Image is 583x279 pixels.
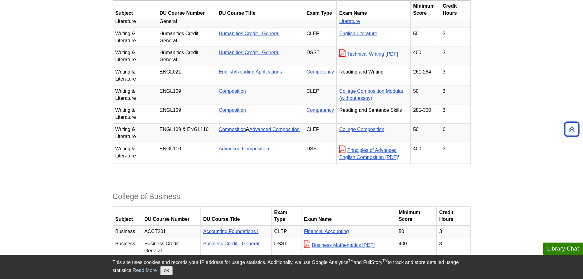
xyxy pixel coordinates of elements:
div: This site uses cookies and records your IP address for usage statistics. Additionally, we use Goo... [113,259,471,275]
sup: TM [383,259,388,263]
td: 6 [440,124,470,143]
a: Composition [219,127,246,132]
td: & [216,124,304,143]
td: Writing & Literature [113,104,157,124]
th: Exam Name [301,206,396,226]
td: CLEP [304,85,337,104]
td: Humanities Credit - General [157,28,216,47]
h3: College of Business [113,192,471,201]
td: CLEP [304,124,337,143]
a: Back to Top [562,125,581,133]
td: Writing & Literature [113,124,157,143]
td: 285-300 [410,104,440,124]
td: CLEP [304,28,337,47]
td: Writing & Literature [113,47,157,66]
td: 3 [440,104,470,124]
td: DSST [304,47,337,66]
td: 261-284 [410,66,440,85]
a: Humanities Credit - General [219,50,279,55]
a: Financial Accounting [304,229,349,234]
td: Business Credit - General [142,238,200,257]
a: Composition [219,107,246,113]
th: Minimum Score [396,206,437,226]
a: Advanced Composition [219,146,269,151]
a: College Composition [339,127,384,132]
td: DSST [304,143,337,164]
td: ENGL109 [157,104,216,124]
td: Reading and Sentence Skills [337,104,411,124]
sup: TM [348,259,353,263]
td: Writing & Literature [113,28,157,47]
td: ENGL110 [157,143,216,164]
button: Library Chat [543,243,583,255]
a: Principles of Advanced English Composition [339,148,398,160]
a: Analyzing & Interpreting Literature [339,12,391,24]
td: Writing & Literature [113,85,157,104]
td: ENGL109 [157,85,216,104]
th: Subject [113,206,142,226]
a: Read More [133,268,157,273]
td: 400 [410,47,440,66]
p: Business [115,240,139,247]
td: 50 [396,226,437,238]
td: Writing & Literature [113,66,157,85]
td: 400 [396,238,437,257]
a: Technical Writing [339,51,398,57]
td: ENGL021 [157,66,216,85]
a: Competency [307,69,334,74]
td: DSST [271,238,301,257]
td: Humanities Credit - General [157,47,216,66]
a: English/Reading Applications [219,69,282,74]
a: College Composition Modular (without essay) [339,89,403,101]
a: Business Mathematics [304,243,375,248]
td: 3 [437,226,470,238]
td: 400 [410,143,440,164]
th: DU Course Number [142,206,200,226]
td: 3 [440,47,470,66]
a: Business Credit - General [203,241,259,246]
button: Close [160,266,172,275]
a: Advanced Composition [249,127,300,132]
td: 50 [410,124,440,143]
th: DU Course Title [200,206,271,226]
td: 50 [410,85,440,104]
td: Business [113,226,142,238]
p: 3 [443,145,468,153]
a: Competency [307,107,334,113]
a: Accounting Foundations I [203,229,259,234]
th: Exam Type [271,206,301,226]
td: 50 [410,28,440,47]
td: ACCT201 [142,226,200,238]
th: Credit Hours [437,206,470,226]
td: 3 [440,85,470,104]
td: 3 [437,238,470,257]
td: Writing & Literature [113,143,157,164]
td: ENGL109 & ENGL110 [157,124,216,143]
a: Composition [219,89,246,94]
td: 3 [440,28,470,47]
a: Humanities Credit - General [219,31,279,36]
td: 3 [440,66,470,85]
td: Reading and Writing [337,66,411,85]
a: English Literature [339,31,377,36]
td: CLEP [271,226,301,238]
